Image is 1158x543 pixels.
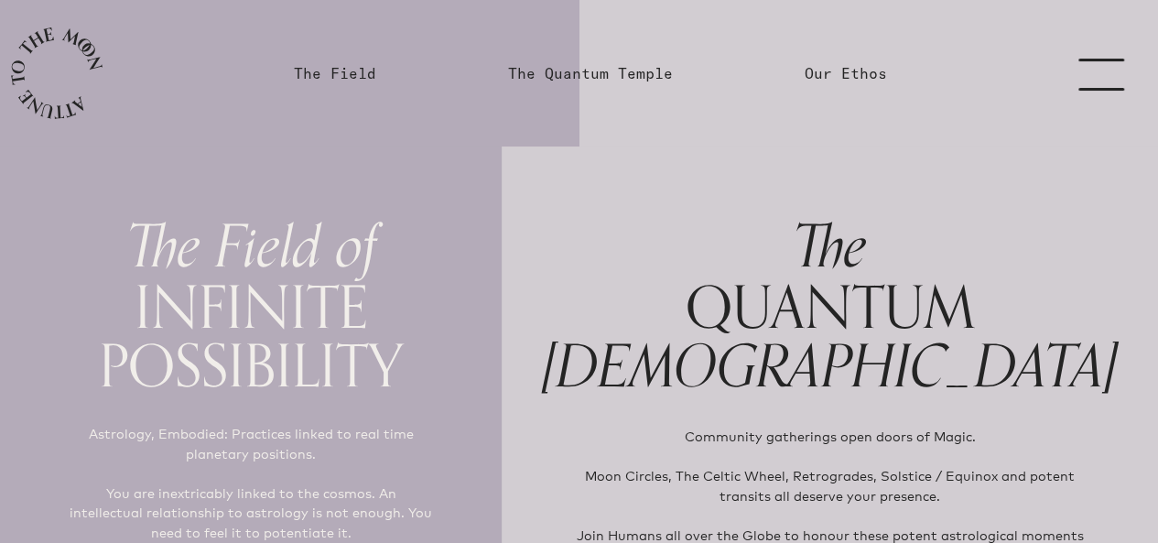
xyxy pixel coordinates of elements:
h1: INFINITE POSSIBILITY [40,216,461,395]
a: The Quantum Temple [508,62,673,84]
a: The Field [294,62,376,84]
a: Our Ethos [805,62,887,84]
h1: QUANTUM [542,216,1118,397]
span: The Field of [126,200,376,296]
span: [DEMOGRAPHIC_DATA] [542,320,1118,416]
span: The [793,200,867,296]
